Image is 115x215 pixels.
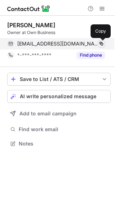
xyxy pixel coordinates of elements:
span: AI write personalized message [20,94,96,99]
div: Owner at Own Business [7,29,111,36]
div: Save to List / ATS / CRM [20,76,98,82]
button: Find work email [7,124,111,134]
button: Notes [7,139,111,149]
button: Reveal Button [77,52,105,59]
button: Add to email campaign [7,107,111,120]
button: save-profile-one-click [7,73,111,86]
button: AI write personalized message [7,90,111,103]
span: Add to email campaign [19,111,77,116]
span: [EMAIL_ADDRESS][DOMAIN_NAME] [17,40,100,47]
div: [PERSON_NAME] [7,21,55,29]
img: ContactOut v5.3.10 [7,4,50,13]
span: Notes [19,140,108,147]
span: Find work email [19,126,108,133]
